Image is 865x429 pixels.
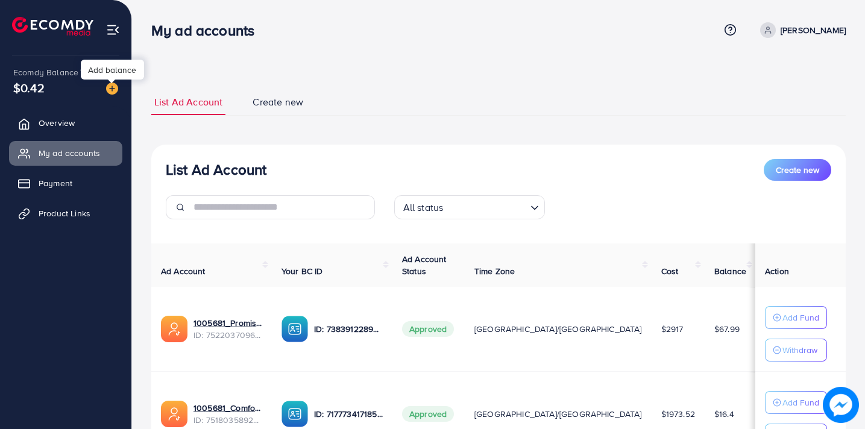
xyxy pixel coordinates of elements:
[39,147,100,159] span: My ad accounts
[661,408,695,420] span: $1973.52
[9,171,122,195] a: Payment
[193,317,262,342] div: <span class='underline'>1005681_PromiseAccount_1751360980577</span></br>7522037096215838738
[447,196,525,216] input: Search for option
[764,159,831,181] button: Create new
[81,60,144,80] div: Add balance
[161,401,187,427] img: ic-ads-acc.e4c84228.svg
[714,265,746,277] span: Balance
[39,177,72,189] span: Payment
[402,253,447,277] span: Ad Account Status
[823,387,859,423] img: image
[782,310,819,325] p: Add Fund
[402,406,454,422] span: Approved
[474,323,642,335] span: [GEOGRAPHIC_DATA]/[GEOGRAPHIC_DATA]
[314,407,383,421] p: ID: 7177734171857666049
[106,83,118,95] img: image
[12,17,93,36] img: logo
[781,23,846,37] p: [PERSON_NAME]
[161,265,206,277] span: Ad Account
[13,79,45,96] span: $0.42
[394,195,545,219] div: Search for option
[782,395,819,410] p: Add Fund
[765,339,827,362] button: Withdraw
[714,323,740,335] span: $67.99
[765,306,827,329] button: Add Fund
[193,317,262,329] a: 1005681_PromiseAccount_1751360980577
[106,23,120,37] img: menu
[253,95,303,109] span: Create new
[193,414,262,426] span: ID: 7518035892502691857
[474,408,642,420] span: [GEOGRAPHIC_DATA]/[GEOGRAPHIC_DATA]
[193,402,262,414] a: 1005681_Comfort Business_1750429140479
[661,323,684,335] span: $2917
[154,95,222,109] span: List Ad Account
[39,207,90,219] span: Product Links
[151,22,264,39] h3: My ad accounts
[282,316,308,342] img: ic-ba-acc.ded83a64.svg
[765,391,827,414] button: Add Fund
[661,265,679,277] span: Cost
[776,164,819,176] span: Create new
[282,265,323,277] span: Your BC ID
[782,343,817,357] p: Withdraw
[474,265,515,277] span: Time Zone
[282,401,308,427] img: ic-ba-acc.ded83a64.svg
[193,329,262,341] span: ID: 7522037096215838738
[9,201,122,225] a: Product Links
[9,111,122,135] a: Overview
[714,408,734,420] span: $16.4
[765,265,789,277] span: Action
[9,141,122,165] a: My ad accounts
[39,117,75,129] span: Overview
[161,316,187,342] img: ic-ads-acc.e4c84228.svg
[402,321,454,337] span: Approved
[314,322,383,336] p: ID: 7383912289897807873
[13,66,78,78] span: Ecomdy Balance
[166,161,266,178] h3: List Ad Account
[401,199,446,216] span: All status
[755,22,846,38] a: [PERSON_NAME]
[193,402,262,427] div: <span class='underline'>1005681_Comfort Business_1750429140479</span></br>7518035892502691857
